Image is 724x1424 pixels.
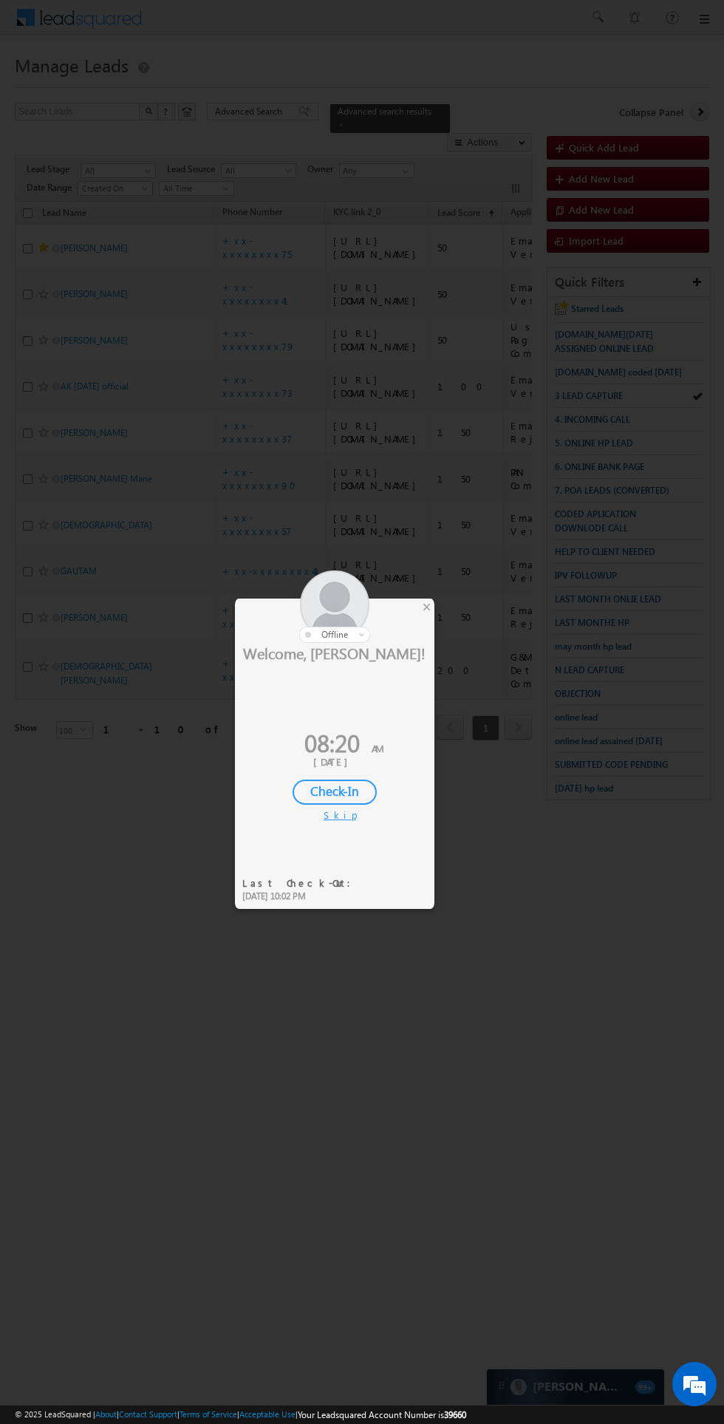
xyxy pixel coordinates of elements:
[242,890,360,903] div: [DATE] 10:02 PM
[304,726,360,759] span: 08:20
[180,1409,237,1419] a: Terms of Service
[324,808,346,822] div: Skip
[298,1409,466,1420] span: Your Leadsquared Account Number is
[235,643,434,662] div: Welcome, [PERSON_NAME]!
[242,876,360,890] div: Last Check-Out:
[419,599,434,615] div: ×
[95,1409,117,1419] a: About
[239,1409,296,1419] a: Acceptable Use
[293,780,377,805] div: Check-In
[321,629,348,640] span: offline
[246,755,423,769] div: [DATE]
[372,742,383,754] span: AM
[15,1408,466,1422] span: © 2025 LeadSquared | | | | |
[444,1409,466,1420] span: 39660
[119,1409,177,1419] a: Contact Support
